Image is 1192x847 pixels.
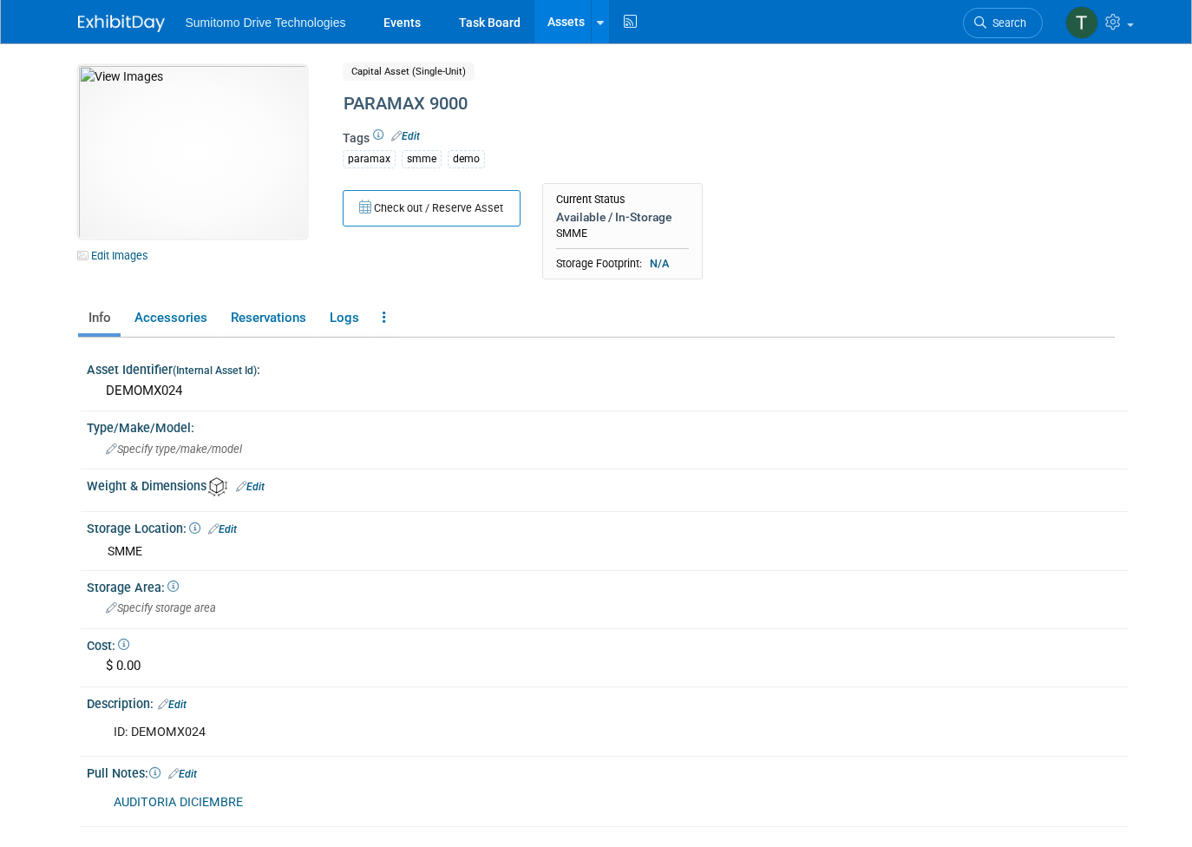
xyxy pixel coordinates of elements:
[173,364,257,377] small: (Internal Asset Id)
[556,193,689,207] div: Current Status
[87,691,1128,713] div: Description:
[78,65,307,239] img: View Images
[556,256,689,272] div: Storage Footprint:
[556,227,587,240] span: SMME
[124,303,217,333] a: Accessories
[448,150,485,168] div: demo
[87,357,1128,378] div: Asset Identifier :
[963,8,1043,38] a: Search
[343,150,396,168] div: paramax
[108,544,142,558] span: SMME
[319,303,369,333] a: Logs
[1065,6,1098,39] img: Taylor Mobley
[986,16,1026,30] span: Search
[114,795,243,810] a: AUDITORIA DICIEMBRE
[236,481,265,493] a: Edit
[78,15,165,32] img: ExhibitDay
[337,89,1025,120] div: PARAMAX 9000
[158,699,187,711] a: Edit
[220,303,316,333] a: Reservations
[208,523,237,535] a: Edit
[106,601,216,614] span: Specify storage area
[402,150,442,168] div: smme
[78,303,121,333] a: Info
[556,209,689,225] div: Available / In-Storage
[87,633,1128,654] div: Cost:
[100,378,1115,404] div: DEMOMX024
[343,129,1025,180] div: Tags
[168,768,197,780] a: Edit
[87,515,1128,538] div: Storage Location:
[343,62,475,81] span: Capital Asset (Single-Unit)
[106,443,242,456] span: Specify type/make/model
[186,16,346,30] span: Sumitomo Drive Technologies
[645,256,674,272] span: N/A
[87,760,1128,783] div: Pull Notes:
[87,415,1128,437] div: Type/Make/Model:
[343,190,521,227] button: Check out / Reserve Asset
[78,245,155,266] a: Edit Images
[87,581,179,594] span: Storage Area:
[87,473,1128,496] div: Weight & Dimensions
[391,130,420,142] a: Edit
[208,477,227,496] img: Asset Weight and Dimensions
[100,653,1115,680] div: $ 0.00
[102,715,928,750] div: ID: DEMOMX024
